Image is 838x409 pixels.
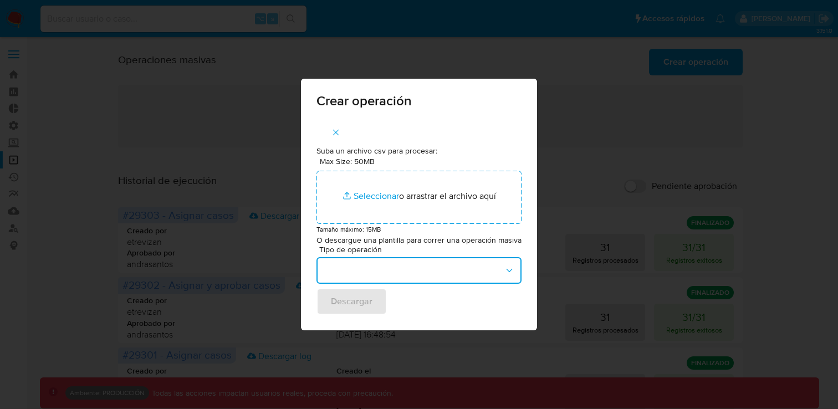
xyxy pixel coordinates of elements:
[316,94,522,108] span: Crear operación
[319,246,524,253] span: Tipo de operación
[316,224,381,234] small: Tamaño máximo: 15MB
[316,146,522,157] p: Suba un archivo csv para procesar:
[316,235,522,246] p: O descargue una plantilla para correr una operación masiva
[320,156,375,166] label: Max Size: 50MB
